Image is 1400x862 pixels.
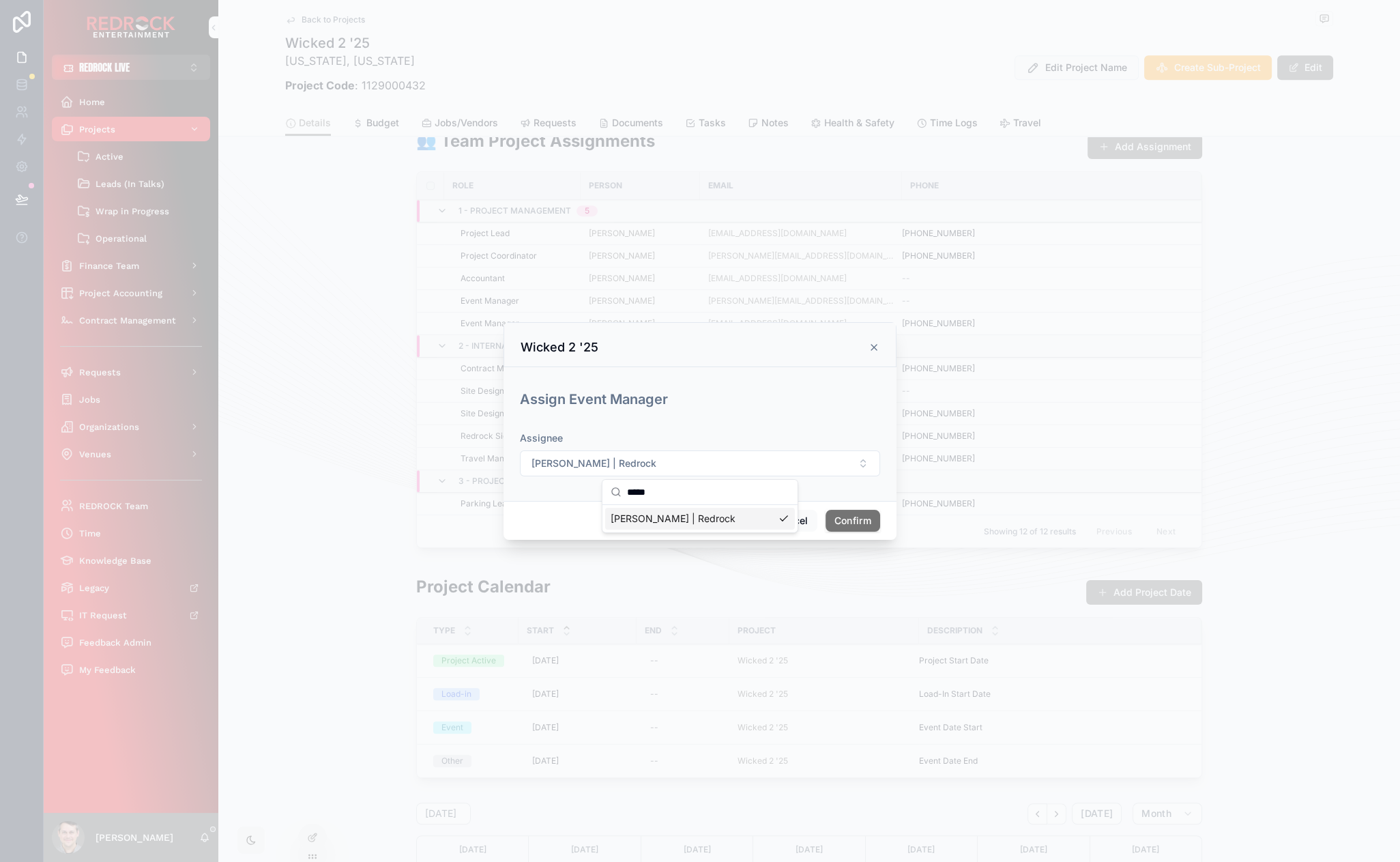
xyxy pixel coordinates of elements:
span: [PERSON_NAME] | Redrock [611,512,735,526]
button: Confirm [826,510,880,532]
h3: Assign Event Manager [520,389,880,410]
span: [PERSON_NAME] | Redrock [531,457,656,470]
h3: Wicked 2 '25 [521,339,598,356]
button: Select Button [520,450,880,476]
div: Suggestions [602,505,798,532]
span: Assignee [520,432,563,444]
